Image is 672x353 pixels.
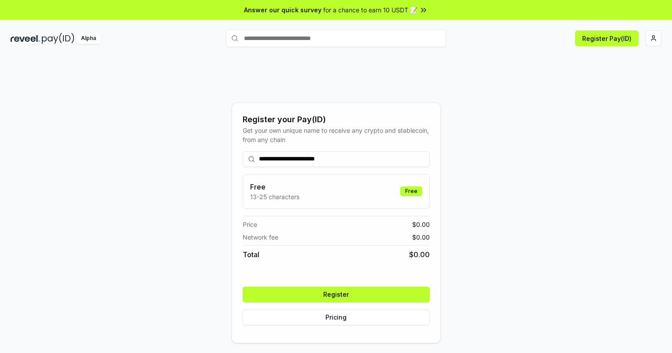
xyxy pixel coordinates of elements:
[243,287,430,302] button: Register
[42,33,74,44] img: pay_id
[244,5,321,15] span: Answer our quick survey
[243,113,430,126] div: Register your Pay(ID)
[400,186,422,196] div: Free
[243,233,278,242] span: Network fee
[243,126,430,144] div: Get your own unique name to receive any crypto and stablecoin, from any chain
[243,309,430,325] button: Pricing
[575,30,639,46] button: Register Pay(ID)
[243,220,257,229] span: Price
[323,5,417,15] span: for a chance to earn 10 USDT 📝
[412,233,430,242] span: $ 0.00
[412,220,430,229] span: $ 0.00
[409,249,430,260] span: $ 0.00
[250,182,299,192] h3: Free
[243,249,259,260] span: Total
[76,33,101,44] div: Alpha
[250,192,299,201] p: 13-25 characters
[11,33,40,44] img: reveel_dark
